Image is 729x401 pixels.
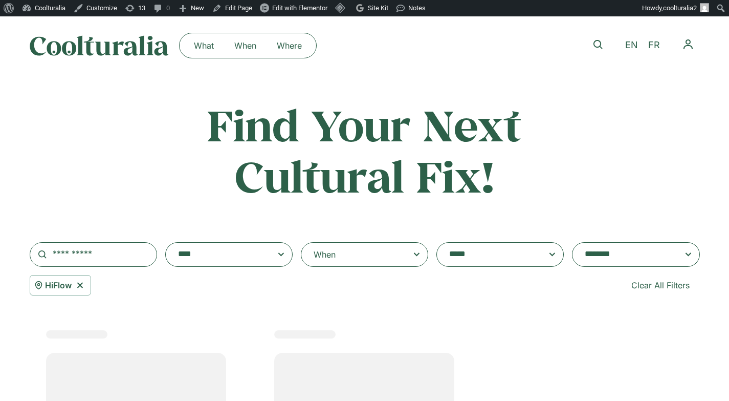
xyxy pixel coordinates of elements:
[164,99,566,201] h2: Find Your Next Cultural Fix!
[676,33,700,56] button: Menu Toggle
[272,4,327,12] span: Edit with Elementor
[625,40,638,51] span: EN
[449,247,531,262] textarea: Search
[224,37,267,54] a: When
[184,37,312,54] nav: Menu
[663,4,697,12] span: coolturalia2
[620,38,643,53] a: EN
[178,247,260,262] textarea: Search
[676,33,700,56] nav: Menu
[45,279,72,291] span: HiFlow
[621,275,700,296] a: Clear All Filters
[267,37,312,54] a: Where
[314,248,336,261] div: When
[648,40,660,51] span: FR
[631,279,690,291] span: Clear All Filters
[368,4,388,12] span: Site Kit
[184,37,224,54] a: What
[585,247,667,262] textarea: Search
[643,38,665,53] a: FR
